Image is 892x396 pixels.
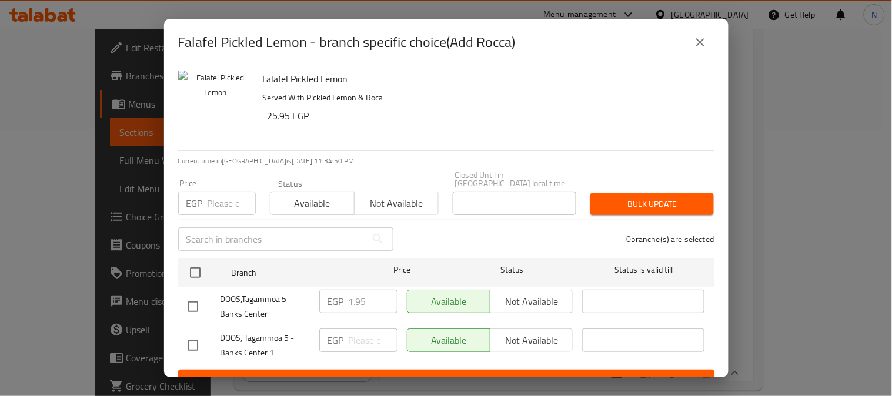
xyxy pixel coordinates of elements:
[349,328,397,352] input: Please enter price
[178,156,714,166] p: Current time in [GEOGRAPHIC_DATA] is [DATE] 11:34:50 PM
[328,333,344,347] p: EGP
[354,192,439,215] button: Not available
[263,90,705,105] p: Served With Pickled Lemon & Roca
[268,108,705,124] h6: 25.95 EGP
[178,227,366,251] input: Search in branches
[275,195,350,212] span: Available
[263,71,705,87] h6: Falafel Pickled Lemon
[627,233,714,245] p: 0 branche(s) are selected
[231,266,353,280] span: Branch
[178,71,253,146] img: Falafel Pickled Lemon
[328,294,344,308] p: EGP
[221,292,310,321] span: DOOS,Tagammoa 5 - Banks Center
[686,28,714,56] button: close
[582,263,704,277] span: Status is valid till
[186,196,203,210] p: EGP
[600,197,704,212] span: Bulk update
[270,192,355,215] button: Available
[178,33,516,52] h2: Falafel Pickled Lemon - branch specific choice(Add Rocca)
[178,370,714,391] button: Save
[363,263,441,277] span: Price
[221,331,310,360] span: DOOS, Tagammoa 5 - Banks Center 1
[349,290,397,313] input: Please enter price
[450,263,573,277] span: Status
[359,195,434,212] span: Not available
[188,373,705,388] span: Save
[590,193,714,215] button: Bulk update
[208,192,256,215] input: Please enter price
